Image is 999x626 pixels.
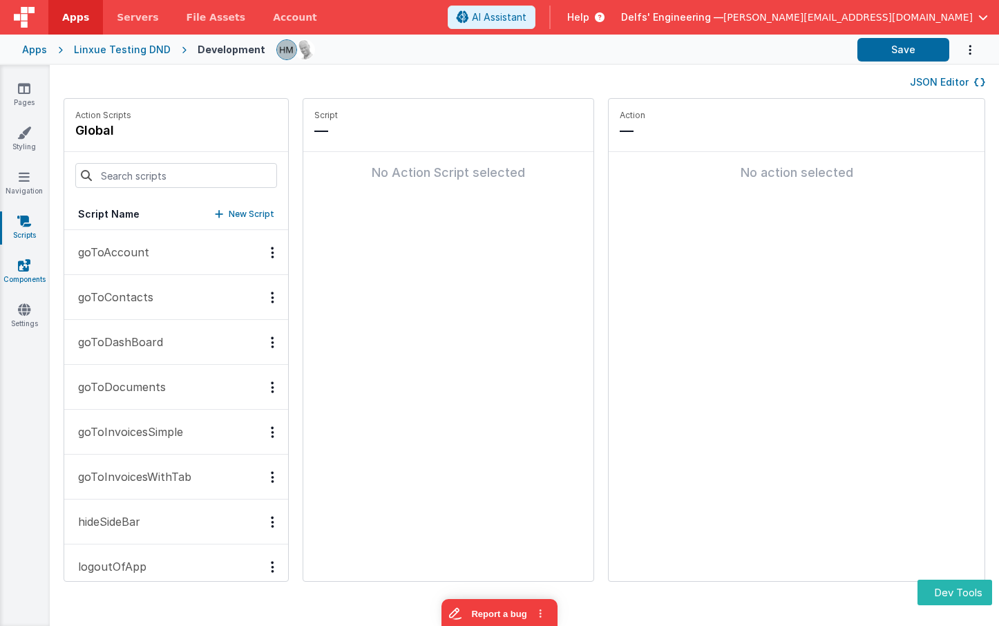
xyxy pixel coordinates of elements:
[70,468,191,485] p: goToInvoicesWithTab
[64,275,288,320] button: goToContacts
[70,379,166,395] p: goToDocuments
[64,544,288,589] button: logoutOfApp
[64,365,288,410] button: goToDocuments
[910,75,985,89] button: JSON Editor
[74,43,171,57] div: Linxue Testing DND
[70,334,163,350] p: goToDashBoard
[620,110,973,121] p: Action
[314,110,582,121] p: Script
[857,38,949,61] button: Save
[314,163,582,182] div: No Action Script selected
[263,561,283,573] div: Options
[229,207,274,221] p: New Script
[75,110,131,121] p: Action Scripts
[70,424,183,440] p: goToInvoicesSimple
[917,580,992,605] button: Dev Tools
[314,121,582,140] p: —
[70,558,146,575] p: logoutOfApp
[263,516,283,528] div: Options
[620,163,973,182] div: No action selected
[62,10,89,24] span: Apps
[263,471,283,483] div: Options
[117,10,158,24] span: Servers
[263,426,283,438] div: Options
[75,121,131,140] h4: global
[198,43,265,57] div: Development
[215,207,274,221] button: New Script
[567,10,589,24] span: Help
[949,36,977,64] button: Options
[448,6,535,29] button: AI Assistant
[723,10,973,24] span: [PERSON_NAME][EMAIL_ADDRESS][DOMAIN_NAME]
[70,289,153,305] p: goToContacts
[78,207,140,221] h5: Script Name
[263,381,283,393] div: Options
[64,320,288,365] button: goToDashBoard
[75,163,277,188] input: Search scripts
[263,336,283,348] div: Options
[22,43,47,57] div: Apps
[187,10,246,24] span: File Assets
[277,40,296,59] img: 1b65a3e5e498230d1b9478315fee565b
[263,292,283,303] div: Options
[621,10,988,24] button: Delfs' Engineering — [PERSON_NAME][EMAIL_ADDRESS][DOMAIN_NAME]
[295,40,314,59] img: 11ac31fe5dc3d0eff3fbbbf7b26fa6e1
[620,121,973,140] p: —
[70,244,149,260] p: goToAccount
[64,455,288,500] button: goToInvoicesWithTab
[263,247,283,258] div: Options
[70,513,140,530] p: hideSideBar
[64,230,288,275] button: goToAccount
[64,500,288,544] button: hideSideBar
[64,410,288,455] button: goToInvoicesSimple
[621,10,723,24] span: Delfs' Engineering —
[472,10,526,24] span: AI Assistant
